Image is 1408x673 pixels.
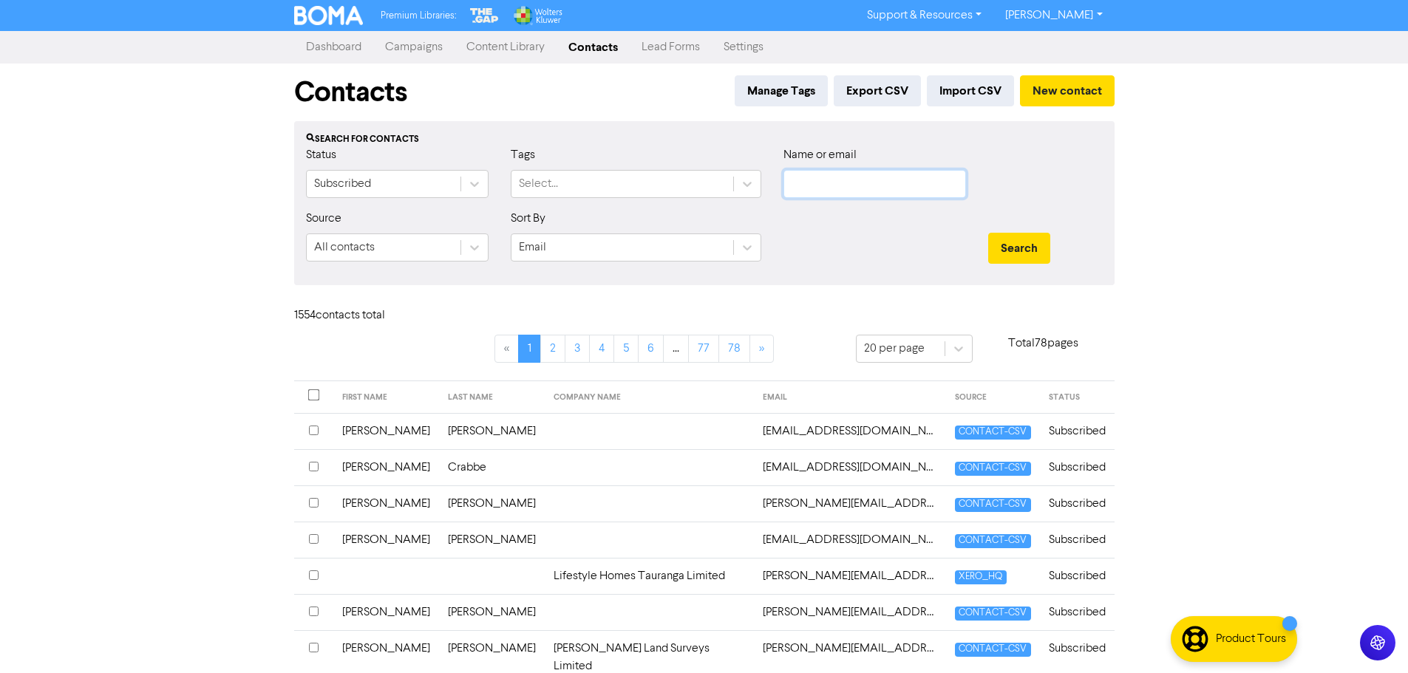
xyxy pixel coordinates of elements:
div: 20 per page [864,340,925,358]
a: Settings [712,33,775,62]
button: Search [988,233,1050,264]
th: SOURCE [946,381,1039,414]
td: Lifestyle Homes Tauranga Limited [545,558,755,594]
td: Crabbe [439,449,545,485]
a: [PERSON_NAME] [993,4,1114,27]
td: [PERSON_NAME] [439,485,545,522]
a: Page 1 is your current page [518,335,541,363]
label: Sort By [511,210,545,228]
label: Name or email [783,146,857,164]
label: Status [306,146,336,164]
h1: Contacts [294,75,407,109]
a: Contacts [557,33,630,62]
span: CONTACT-CSV [955,498,1030,512]
td: [PERSON_NAME] [333,413,439,449]
td: [PERSON_NAME] [333,485,439,522]
td: aaron@lifestylehomes.co.nz [754,558,946,594]
span: CONTACT-CSV [955,462,1030,476]
a: Page 77 [688,335,719,363]
td: aaronjvdh@gmail.com [754,522,946,558]
td: 2caroladams@gmail.com [754,413,946,449]
a: Page 4 [589,335,614,363]
a: Campaigns [373,33,455,62]
span: Premium Libraries: [381,11,456,21]
span: CONTACT-CSV [955,534,1030,548]
div: Email [519,239,546,256]
span: CONTACT-CSV [955,426,1030,440]
button: New contact [1020,75,1115,106]
td: [PERSON_NAME] [333,522,439,558]
th: EMAIL [754,381,946,414]
span: CONTACT-CSV [955,643,1030,657]
button: Export CSV [834,75,921,106]
td: Subscribed [1040,485,1115,522]
td: Subscribed [1040,594,1115,630]
span: CONTACT-CSV [955,607,1030,621]
img: The Gap [468,6,500,25]
div: Select... [519,175,558,193]
button: Import CSV [927,75,1014,106]
th: LAST NAME [439,381,545,414]
td: [PERSON_NAME] [439,413,545,449]
a: Page 3 [565,335,590,363]
img: BOMA Logo [294,6,364,25]
img: Wolters Kluwer [512,6,562,25]
h6: 1554 contact s total [294,309,412,323]
a: Page 78 [718,335,750,363]
div: Search for contacts [306,133,1103,146]
td: aaron.moores@craigsip.com [754,594,946,630]
td: Subscribed [1040,413,1115,449]
a: » [749,335,774,363]
label: Source [306,210,341,228]
td: [PERSON_NAME] [439,522,545,558]
td: aaronjensen@xtra.co.nz [754,485,946,522]
td: [PERSON_NAME] [333,594,439,630]
td: Subscribed [1040,558,1115,594]
div: Subscribed [314,175,371,193]
a: Page 5 [613,335,639,363]
th: COMPANY NAME [545,381,755,414]
a: Lead Forms [630,33,712,62]
td: Subscribed [1040,449,1115,485]
td: [PERSON_NAME] [439,594,545,630]
p: Total 78 pages [973,335,1115,352]
iframe: Chat Widget [1334,602,1408,673]
td: Subscribed [1040,522,1115,558]
th: FIRST NAME [333,381,439,414]
td: [PERSON_NAME] [333,449,439,485]
span: XERO_HQ [955,570,1006,584]
a: Page 6 [638,335,664,363]
a: Dashboard [294,33,373,62]
td: 4crabbees@gmail.com [754,449,946,485]
button: Manage Tags [735,75,828,106]
label: Tags [511,146,535,164]
a: Content Library [455,33,557,62]
div: All contacts [314,239,375,256]
th: STATUS [1040,381,1115,414]
a: Page 2 [540,335,565,363]
a: Support & Resources [855,4,993,27]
